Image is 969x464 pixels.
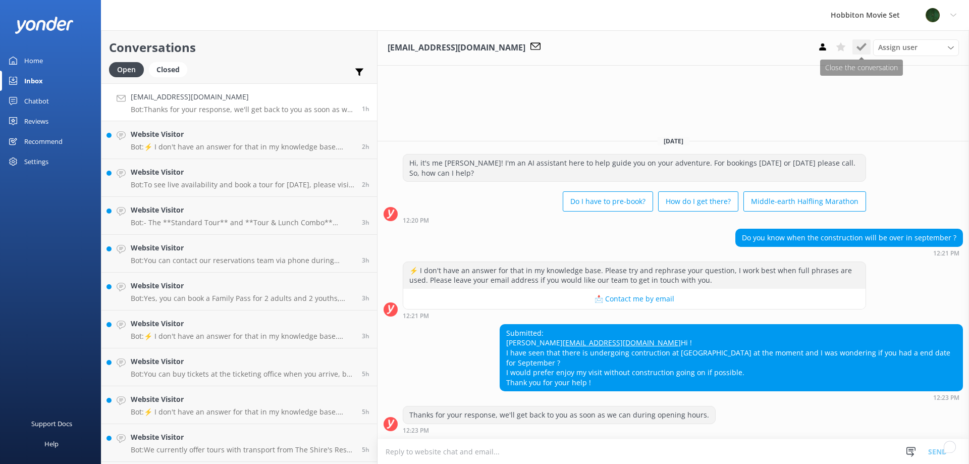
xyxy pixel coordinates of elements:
[131,91,354,102] h4: [EMAIL_ADDRESS][DOMAIN_NAME]
[131,445,354,454] p: Bot: We currently offer tours with transport from The Shire's Rest and [GEOGRAPHIC_DATA] site onl...
[131,356,354,367] h4: Website Visitor
[24,151,48,172] div: Settings
[109,38,369,57] h2: Conversations
[403,312,866,319] div: 12:21pm 14-Aug-2025 (UTC +12:00) Pacific/Auckland
[378,439,969,464] textarea: To enrich screen reader interactions, please activate Accessibility in Grammarly extension settings
[658,137,689,145] span: [DATE]
[24,50,43,71] div: Home
[500,325,962,391] div: Submitted: [PERSON_NAME] Hi ! I have seen that there is undergoing contruction at [GEOGRAPHIC_DAT...
[403,154,866,181] div: Hi, it's me [PERSON_NAME]! I'm an AI assistant here to help guide you on your adventure. For book...
[131,370,354,379] p: Bot: You can buy tickets at the ticketing office when you arrive, but please be aware that availa...
[101,386,377,424] a: Website VisitorBot:⚡ I don't have an answer for that in my knowledge base. Please try and rephras...
[131,394,354,405] h4: Website Visitor
[736,229,962,246] div: Do you know when the construction will be over in september ?
[403,427,716,434] div: 12:23pm 14-Aug-2025 (UTC +12:00) Pacific/Auckland
[131,204,354,216] h4: Website Visitor
[24,91,49,111] div: Chatbot
[131,256,354,265] p: Bot: You can contact our reservations team via phone during business hours on [PHONE_NUMBER]. For...
[101,348,377,386] a: Website VisitorBot:You can buy tickets at the ticketing office when you arrive, but please be awa...
[362,256,369,265] span: 11:11am 14-Aug-2025 (UTC +12:00) Pacific/Auckland
[109,64,149,75] a: Open
[131,294,354,303] p: Bot: Yes, you can book a Family Pass for 2 adults and 2 youths, and then purchase an additional t...
[403,428,429,434] strong: 12:23 PM
[101,311,377,348] a: Website VisitorBot:⚡ I don't have an answer for that in my knowledge base. Please try and rephras...
[24,131,63,151] div: Recommend
[101,159,377,197] a: Website VisitorBot:To see live availability and book a tour for [DATE], please visit [DOMAIN_NAME...
[743,191,866,212] button: Middle-earth Halfling Marathon
[362,105,369,113] span: 12:23pm 14-Aug-2025 (UTC +12:00) Pacific/Auckland
[131,142,354,151] p: Bot: ⚡ I don't have an answer for that in my knowledge base. Please try and rephrase your questio...
[149,64,192,75] a: Closed
[131,180,354,189] p: Bot: To see live availability and book a tour for [DATE], please visit [DOMAIN_NAME][URL] or cont...
[131,432,354,443] h4: Website Visitor
[149,62,187,77] div: Closed
[403,289,866,309] button: 📩 Contact me by email
[109,62,144,77] div: Open
[500,394,963,401] div: 12:23pm 14-Aug-2025 (UTC +12:00) Pacific/Auckland
[101,424,377,462] a: Website VisitorBot:We currently offer tours with transport from The Shire's Rest and [GEOGRAPHIC_...
[15,17,73,33] img: yonder-white-logo.png
[24,71,43,91] div: Inbox
[24,111,48,131] div: Reviews
[403,217,866,224] div: 12:20pm 14-Aug-2025 (UTC +12:00) Pacific/Auckland
[101,197,377,235] a: Website VisitorBot:- The **Standard Tour** and **Tour & Lunch Combo** accommodate up to 40 people...
[131,280,354,291] h4: Website Visitor
[362,180,369,189] span: 11:48am 14-Aug-2025 (UTC +12:00) Pacific/Auckland
[101,273,377,311] a: Website VisitorBot:Yes, you can book a Family Pass for 2 adults and 2 youths, and then purchase a...
[31,414,72,434] div: Support Docs
[44,434,59,454] div: Help
[362,370,369,378] span: 09:00am 14-Aug-2025 (UTC +12:00) Pacific/Auckland
[362,142,369,151] span: 11:58am 14-Aug-2025 (UTC +12:00) Pacific/Auckland
[563,338,681,347] a: [EMAIL_ADDRESS][DOMAIN_NAME]
[131,407,354,417] p: Bot: ⚡ I don't have an answer for that in my knowledge base. Please try and rephrase your questio...
[131,318,354,329] h4: Website Visitor
[362,445,369,454] span: 08:41am 14-Aug-2025 (UTC +12:00) Pacific/Auckland
[873,39,959,56] div: Assign User
[388,41,525,55] h3: [EMAIL_ADDRESS][DOMAIN_NAME]
[735,249,963,256] div: 12:21pm 14-Aug-2025 (UTC +12:00) Pacific/Auckland
[933,250,959,256] strong: 12:21 PM
[131,167,354,178] h4: Website Visitor
[101,83,377,121] a: [EMAIL_ADDRESS][DOMAIN_NAME]Bot:Thanks for your response, we'll get back to you as soon as we can...
[131,105,354,114] p: Bot: Thanks for your response, we'll get back to you as soon as we can during opening hours.
[925,8,940,23] img: 34-1625720359.png
[403,262,866,289] div: ⚡ I don't have an answer for that in my knowledge base. Please try and rephrase your question, I ...
[933,395,959,401] strong: 12:23 PM
[563,191,653,212] button: Do I have to pre-book?
[403,406,715,424] div: Thanks for your response, we'll get back to you as soon as we can during opening hours.
[878,42,918,53] span: Assign user
[101,121,377,159] a: Website VisitorBot:⚡ I don't have an answer for that in my knowledge base. Please try and rephras...
[403,218,429,224] strong: 12:20 PM
[131,332,354,341] p: Bot: ⚡ I don't have an answer for that in my knowledge base. Please try and rephrase your questio...
[362,294,369,302] span: 10:47am 14-Aug-2025 (UTC +12:00) Pacific/Auckland
[131,242,354,253] h4: Website Visitor
[362,407,369,416] span: 08:45am 14-Aug-2025 (UTC +12:00) Pacific/Auckland
[403,313,429,319] strong: 12:21 PM
[362,218,369,227] span: 11:13am 14-Aug-2025 (UTC +12:00) Pacific/Auckland
[658,191,738,212] button: How do I get there?
[101,235,377,273] a: Website VisitorBot:You can contact our reservations team via phone during business hours on [PHON...
[131,129,354,140] h4: Website Visitor
[362,332,369,340] span: 10:38am 14-Aug-2025 (UTC +12:00) Pacific/Auckland
[131,218,354,227] p: Bot: - The **Standard Tour** and **Tour & Lunch Combo** accommodate up to 40 people. - The **Even...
